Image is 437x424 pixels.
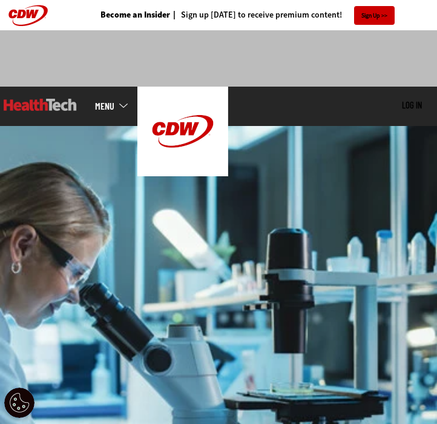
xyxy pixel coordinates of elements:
img: Home [4,99,77,111]
div: User menu [402,100,422,111]
a: CDW [137,167,228,179]
a: Sign up [DATE] to receive premium content! [170,11,342,19]
a: mobile-menu [95,101,137,111]
div: Cookie Settings [4,388,34,418]
a: Become an Insider [100,11,170,19]
a: Sign Up [354,6,395,25]
button: Open Preferences [4,388,34,418]
img: Home [137,87,228,176]
a: Log in [402,99,422,110]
